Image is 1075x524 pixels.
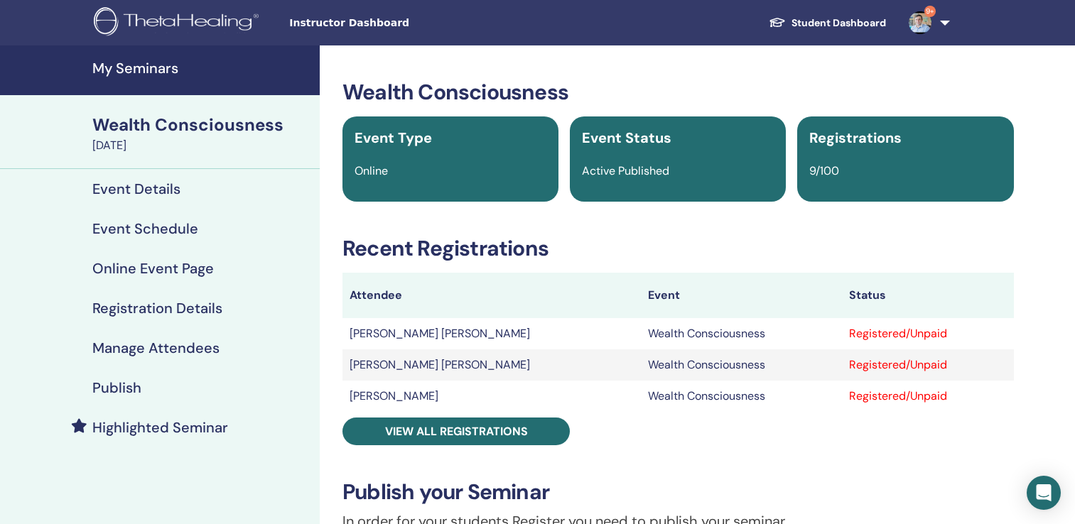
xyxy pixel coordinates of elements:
div: Wealth Consciousness [92,113,311,137]
img: graduation-cap-white.svg [769,16,786,28]
h4: Online Event Page [92,260,214,277]
a: Wealth Consciousness[DATE] [84,113,320,154]
a: View all registrations [342,417,570,445]
td: [PERSON_NAME] [PERSON_NAME] [342,349,641,381]
td: [PERSON_NAME] [PERSON_NAME] [342,318,641,349]
h4: My Seminars [92,60,311,77]
span: Registrations [809,129,902,147]
h4: Event Schedule [92,220,198,237]
td: Wealth Consciousness [641,381,842,412]
div: Registered/Unpaid [849,388,1007,405]
h3: Wealth Consciousness [342,80,1014,105]
a: Student Dashboard [757,10,897,36]
span: Event Status [582,129,671,147]
h4: Event Details [92,180,180,197]
span: Active Published [582,163,669,178]
h4: Publish [92,379,141,396]
span: 9+ [924,6,936,17]
th: Event [641,273,842,318]
span: Online [355,163,388,178]
td: Wealth Consciousness [641,349,842,381]
td: Wealth Consciousness [641,318,842,349]
div: Open Intercom Messenger [1027,476,1061,510]
h4: Highlighted Seminar [92,419,228,436]
span: Instructor Dashboard [289,16,502,31]
img: default.jpg [909,11,931,34]
h3: Recent Registrations [342,236,1014,261]
h3: Publish your Seminar [342,479,1014,505]
span: 9/100 [809,163,839,178]
div: Registered/Unpaid [849,356,1007,373]
th: Attendee [342,273,641,318]
td: [PERSON_NAME] [342,381,641,412]
div: [DATE] [92,137,311,154]
h4: Manage Attendees [92,339,220,356]
img: logo.png [94,7,264,39]
th: Status [842,273,1014,318]
h4: Registration Details [92,300,222,317]
div: Registered/Unpaid [849,325,1007,342]
span: View all registrations [385,424,528,439]
span: Event Type [355,129,432,147]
